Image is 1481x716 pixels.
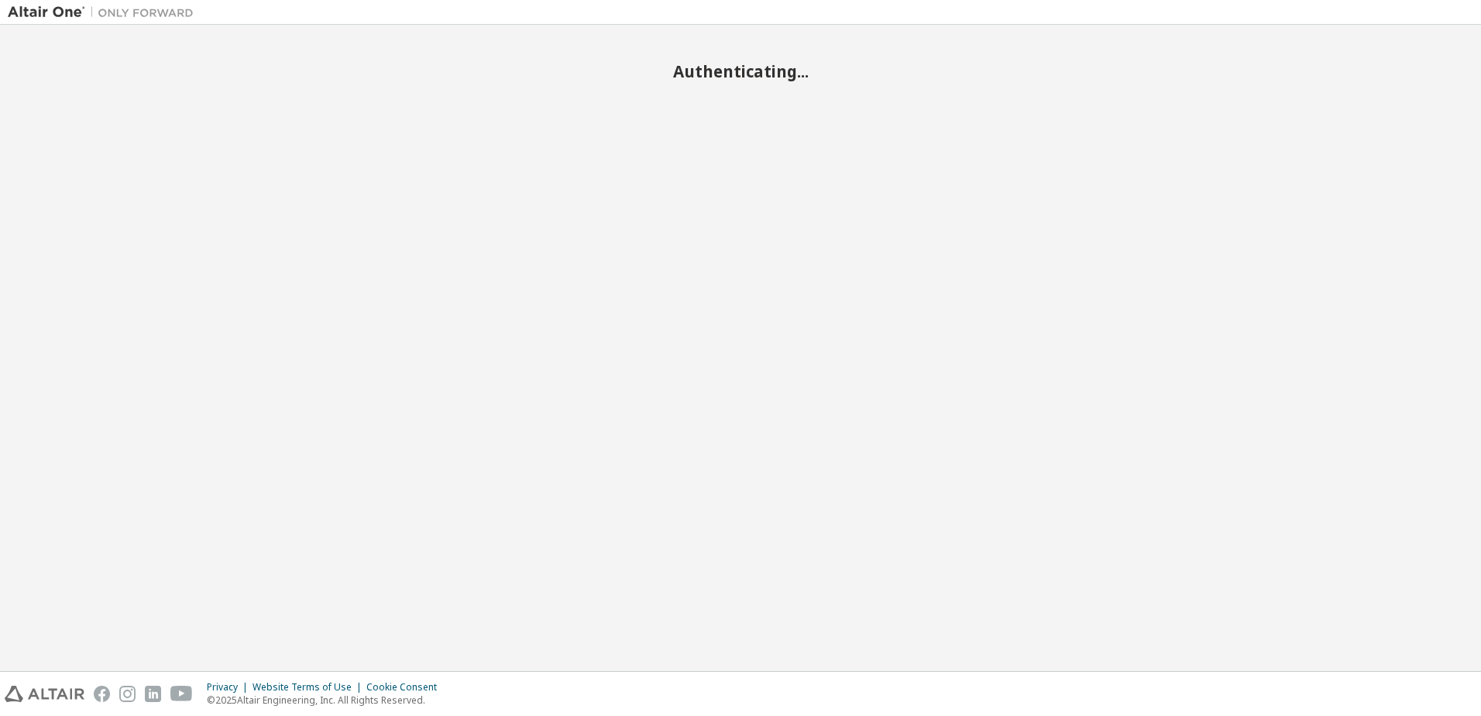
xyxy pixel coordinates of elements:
[207,694,446,707] p: © 2025 Altair Engineering, Inc. All Rights Reserved.
[119,686,136,702] img: instagram.svg
[207,681,253,694] div: Privacy
[8,61,1473,81] h2: Authenticating...
[8,5,201,20] img: Altair One
[94,686,110,702] img: facebook.svg
[253,681,366,694] div: Website Terms of Use
[366,681,446,694] div: Cookie Consent
[5,686,84,702] img: altair_logo.svg
[145,686,161,702] img: linkedin.svg
[170,686,193,702] img: youtube.svg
